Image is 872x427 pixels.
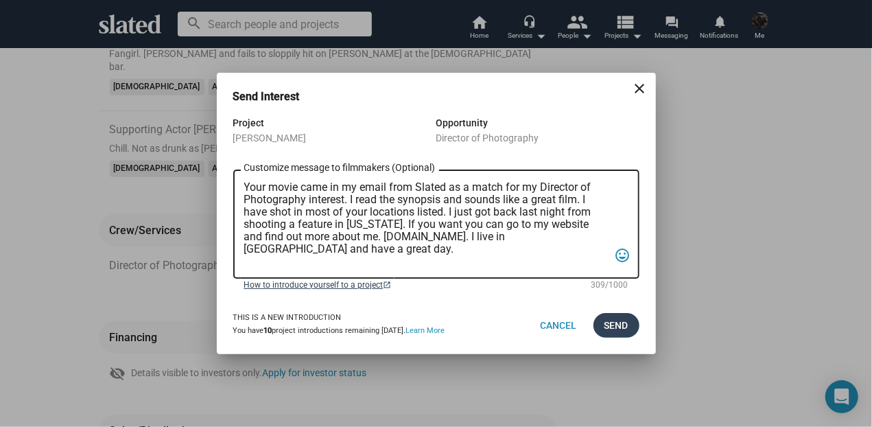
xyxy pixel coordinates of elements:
[436,131,639,145] div: Director of Photography
[436,115,639,131] div: Opportunity
[615,245,631,266] mat-icon: tag_faces
[233,115,436,131] div: Project
[604,313,628,338] span: Send
[541,313,577,338] span: Cancel
[244,279,582,291] a: How to introduce yourself to a project
[264,326,272,335] b: 10
[632,80,648,97] mat-icon: close
[233,131,436,145] div: [PERSON_NAME]
[233,89,319,104] h3: Send Interest
[591,280,628,291] mat-hint: 309/1000
[530,313,588,338] button: Cancel
[406,326,445,335] a: Learn More
[233,326,445,336] div: You have project introductions remaining [DATE].
[233,313,342,322] strong: This is a new introduction
[593,313,639,338] button: Send
[384,280,392,291] mat-icon: open_in_new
